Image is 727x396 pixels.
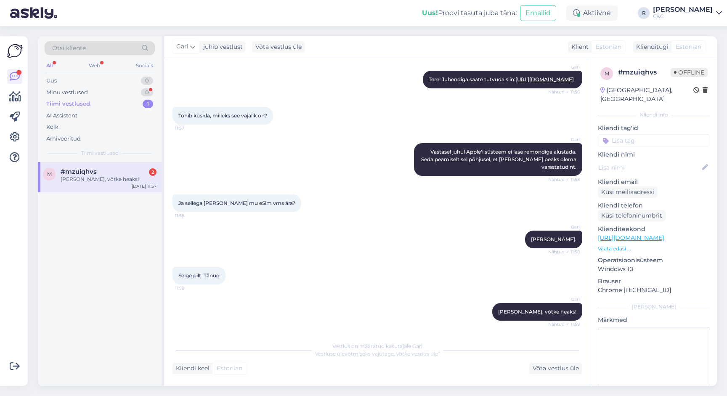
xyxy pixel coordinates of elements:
span: #mzuiqhvs [61,168,97,175]
div: Socials [134,60,155,71]
div: 0 [141,88,153,97]
span: Nähtud ✓ 11:58 [548,176,580,183]
div: juhib vestlust [200,43,243,51]
span: Nähtud ✓ 11:56 [548,89,580,95]
a: [URL][DOMAIN_NAME] [598,234,664,242]
div: 2 [149,168,157,176]
span: Estonian [596,43,621,51]
p: Operatsioonisüsteem [598,256,710,265]
div: Klient [568,43,589,51]
div: All [45,60,54,71]
div: # mzuiqhvs [618,67,671,77]
p: Vaata edasi ... [598,245,710,252]
span: Garl [548,136,580,143]
div: Klienditugi [633,43,669,51]
span: Garl [548,64,580,70]
span: Estonian [676,43,701,51]
div: R [638,7,650,19]
div: [PERSON_NAME] [653,6,713,13]
span: [PERSON_NAME], võtke heaks! [498,308,576,315]
div: [DATE] 11:57 [132,183,157,189]
div: [PERSON_NAME], võtke heaks! [61,175,157,183]
span: Tohib küsida, milleks see vajalik on? [178,112,267,119]
span: m [605,70,609,77]
p: Kliendi email [598,178,710,186]
span: Vestlus on määratud kasutajale Garl [332,343,422,349]
div: AI Assistent [46,112,77,120]
span: Garl [548,296,580,303]
div: [GEOGRAPHIC_DATA], [GEOGRAPHIC_DATA] [600,86,693,104]
div: Minu vestlused [46,88,88,97]
span: Garl [176,42,188,51]
input: Lisa tag [598,134,710,147]
span: Selge pilt. Tänud [178,272,220,279]
span: Otsi kliente [52,44,86,53]
div: Võta vestlus üle [529,363,582,374]
div: Kõik [46,123,58,131]
div: Uus [46,77,57,85]
i: „Võtke vestlus üle” [394,351,440,357]
div: Tiimi vestlused [46,100,90,108]
span: Garl [548,224,580,230]
span: Vestluse ülevõtmiseks vajutage [315,351,440,357]
p: Klienditeekond [598,225,710,234]
button: Emailid [520,5,556,21]
div: Kliendi info [598,111,710,119]
p: Brauser [598,277,710,286]
span: Estonian [217,364,242,373]
a: [URL][DOMAIN_NAME] [515,76,574,82]
span: 11:58 [175,213,207,219]
input: Lisa nimi [598,163,700,172]
p: Kliendi tag'id [598,124,710,133]
div: Võta vestlus üle [252,41,305,53]
span: 11:58 [175,285,207,291]
div: C&C [653,13,713,20]
p: Chrome [TECHNICAL_ID] [598,286,710,295]
span: Offline [671,68,708,77]
div: Küsi meiliaadressi [598,186,658,198]
span: [PERSON_NAME]. [531,236,576,242]
div: Kliendi keel [172,364,210,373]
p: Kliendi telefon [598,201,710,210]
p: Windows 10 [598,265,710,274]
div: Web [87,60,102,71]
div: Küsi telefoninumbrit [598,210,666,221]
span: 11:57 [175,125,207,131]
div: 1 [143,100,153,108]
span: m [47,171,52,177]
div: Proovi tasuta juba täna: [422,8,517,18]
span: Ja sellega [PERSON_NAME] mu eSim vms ära? [178,200,295,206]
span: Nähtud ✓ 11:59 [548,321,580,327]
p: Märkmed [598,316,710,324]
span: Tere! Juhendiga saate tutvuda siin: [429,76,576,82]
span: Nähtud ✓ 11:58 [548,249,580,255]
p: Kliendi nimi [598,150,710,159]
div: [PERSON_NAME] [598,303,710,311]
a: [PERSON_NAME]C&C [653,6,722,20]
div: 0 [141,77,153,85]
div: Arhiveeritud [46,135,81,143]
div: Aktiivne [566,5,618,21]
img: Askly Logo [7,43,23,59]
b: Uus! [422,9,438,17]
span: Vastasel juhul Apple'i süsteem ei lase remondiga alustada. Seda peamiselt sel põhjusel, et [PERSO... [421,149,578,170]
span: Tiimi vestlused [81,149,119,157]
